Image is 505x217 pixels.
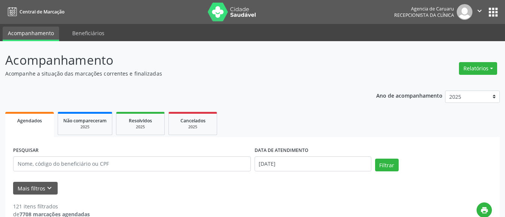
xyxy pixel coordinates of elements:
[13,182,58,195] button: Mais filtroskeyboard_arrow_down
[45,184,54,192] i: keyboard_arrow_down
[472,4,487,20] button: 
[19,9,64,15] span: Central de Marcação
[375,159,399,171] button: Filtrar
[459,62,497,75] button: Relatórios
[174,124,212,130] div: 2025
[122,124,159,130] div: 2025
[3,27,59,41] a: Acompanhamento
[13,156,251,171] input: Nome, código do beneficiário ou CPF
[5,51,352,70] p: Acompanhamento
[129,117,152,124] span: Resolvidos
[457,4,472,20] img: img
[180,117,206,124] span: Cancelados
[394,12,454,18] span: Recepcionista da clínica
[63,117,107,124] span: Não compareceram
[255,145,308,156] label: DATA DE ATENDIMENTO
[5,70,352,77] p: Acompanhe a situação das marcações correntes e finalizadas
[17,117,42,124] span: Agendados
[13,145,39,156] label: PESQUISAR
[475,7,484,15] i: 
[255,156,371,171] input: Selecione um intervalo
[376,91,442,100] p: Ano de acompanhamento
[13,202,90,210] div: 121 itens filtrados
[480,206,489,214] i: print
[394,6,454,12] div: Agencia de Caruaru
[5,6,64,18] a: Central de Marcação
[67,27,110,40] a: Beneficiários
[63,124,107,130] div: 2025
[487,6,500,19] button: apps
